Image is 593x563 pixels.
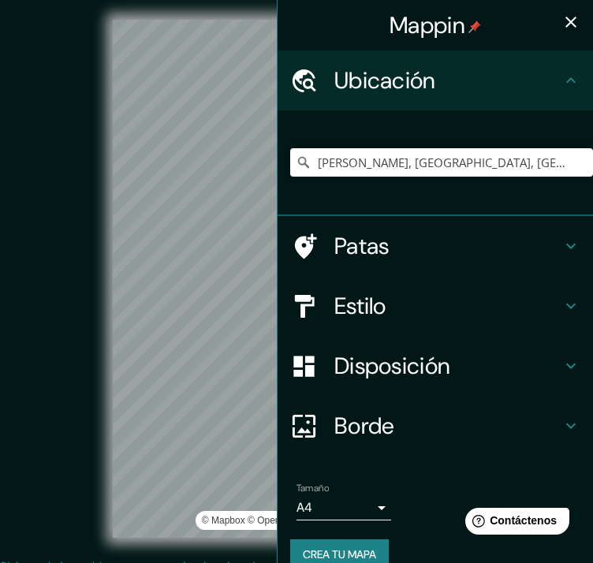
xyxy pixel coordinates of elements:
[390,10,465,40] font: Mappin
[334,291,386,321] font: Estilo
[290,148,593,177] input: Elige tu ciudad o zona
[248,515,324,526] font: © OpenStreetMap
[113,20,479,538] canvas: Mapa
[296,495,391,520] div: A4
[303,547,376,561] font: Crea tu mapa
[468,21,481,33] img: pin-icon.png
[453,501,576,546] iframe: Lanzador de widgets de ayuda
[248,515,324,526] a: Mapa de calles abierto
[278,336,593,396] div: Disposición
[202,515,245,526] a: Mapbox
[334,231,390,261] font: Patas
[296,499,312,516] font: A4
[334,411,395,441] font: Borde
[334,65,436,95] font: Ubicación
[278,50,593,110] div: Ubicación
[278,396,593,456] div: Borde
[278,276,593,336] div: Estilo
[278,216,593,276] div: Patas
[334,351,450,381] font: Disposición
[202,515,245,526] font: © Mapbox
[296,482,329,494] font: Tamaño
